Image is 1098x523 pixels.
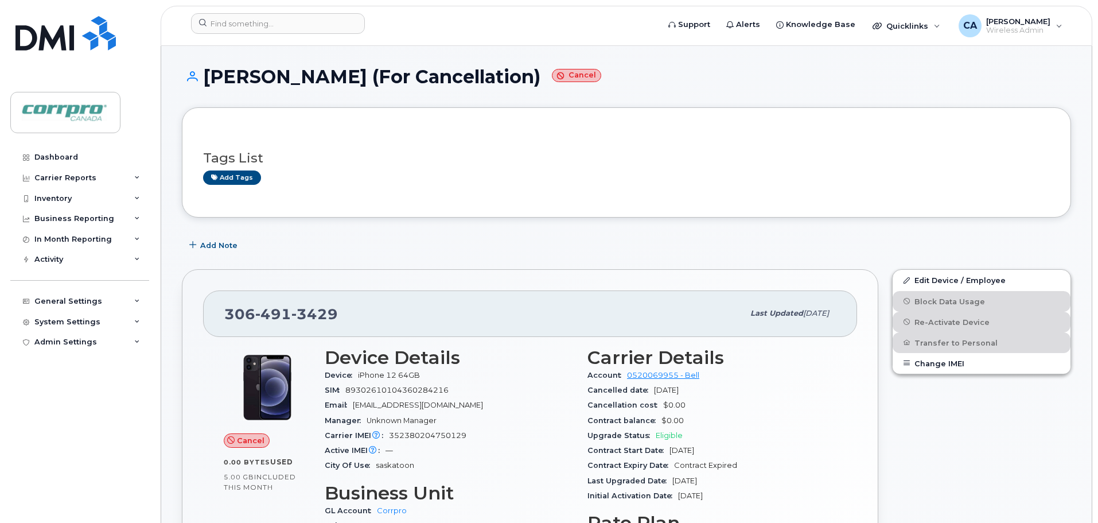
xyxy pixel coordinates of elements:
[587,476,672,485] span: Last Upgraded Date
[237,435,264,446] span: Cancel
[182,67,1071,87] h1: [PERSON_NAME] (For Cancellation)
[663,401,686,409] span: $0.00
[669,446,694,455] span: [DATE]
[389,431,466,440] span: 352380204750129
[353,401,483,409] span: [EMAIL_ADDRESS][DOMAIN_NAME]
[893,291,1070,312] button: Block Data Usage
[587,446,669,455] span: Contract Start Date
[654,386,679,394] span: [DATE]
[358,371,420,379] span: iPhone 12 64GB
[656,431,683,440] span: Eligible
[552,69,601,82] small: Cancel
[587,386,654,394] span: Cancelled date
[270,458,293,466] span: used
[587,371,627,379] span: Account
[233,353,302,422] img: iPhone_12.jpg
[587,416,661,425] span: Contract balance
[386,446,393,455] span: —
[678,491,703,500] span: [DATE]
[224,472,296,491] span: included this month
[203,151,1050,165] h3: Tags List
[661,416,684,425] span: $0.00
[325,401,353,409] span: Email
[674,461,737,470] span: Contract Expired
[224,458,270,466] span: 0.00 Bytes
[325,446,386,455] span: Active IMEI
[345,386,449,394] span: 89302610104360284216
[325,461,376,470] span: City Of Use
[914,317,990,326] span: Re-Activate Device
[750,309,803,317] span: Last updated
[325,483,574,503] h3: Business Unit
[893,332,1070,353] button: Transfer to Personal
[587,401,663,409] span: Cancellation cost
[325,416,367,425] span: Manager
[182,235,247,255] button: Add Note
[200,240,237,251] span: Add Note
[893,353,1070,374] button: Change IMEI
[377,506,407,515] a: Corrpro
[587,491,678,500] span: Initial Activation Date
[587,461,674,470] span: Contract Expiry Date
[325,506,377,515] span: GL Account
[587,431,656,440] span: Upgrade Status
[325,347,574,368] h3: Device Details
[291,305,338,323] span: 3429
[627,371,699,379] a: 0520069955 - Bell
[255,305,291,323] span: 491
[224,305,338,323] span: 306
[893,312,1070,332] button: Re-Activate Device
[672,476,697,485] span: [DATE]
[325,371,358,379] span: Device
[203,171,261,185] a: Add tags
[587,347,836,368] h3: Carrier Details
[803,309,829,317] span: [DATE]
[224,473,254,481] span: 5.00 GB
[893,270,1070,290] a: Edit Device / Employee
[376,461,414,470] span: saskatoon
[325,386,345,394] span: SIM
[325,431,389,440] span: Carrier IMEI
[367,416,437,425] span: Unknown Manager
